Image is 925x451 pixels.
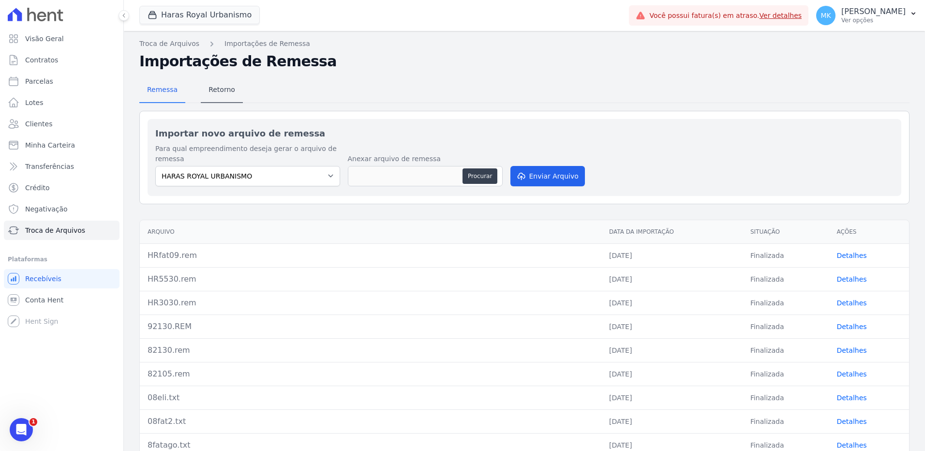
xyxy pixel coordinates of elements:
[25,295,63,305] span: Conta Hent
[821,12,831,19] span: MK
[25,98,44,107] span: Lotes
[155,127,894,140] h2: Importar novo arquivo de remessa
[25,183,50,193] span: Crédito
[836,252,866,259] a: Detalhes
[139,6,260,24] button: Haras Royal Urbanismo
[743,386,829,409] td: Finalizada
[4,290,119,310] a: Conta Hent
[743,409,829,433] td: Finalizada
[743,315,829,338] td: Finalizada
[836,394,866,402] a: Detalhes
[649,11,802,21] span: Você possui fatura(s) em atraso.
[25,204,68,214] span: Negativação
[148,368,594,380] div: 82105.rem
[601,338,743,362] td: [DATE]
[25,76,53,86] span: Parcelas
[4,135,119,155] a: Minha Carteira
[836,346,866,354] a: Detalhes
[743,220,829,244] th: Situação
[25,140,75,150] span: Minha Carteira
[148,345,594,356] div: 82130.rem
[224,39,310,49] a: Importações de Remessa
[462,168,497,184] button: Procurar
[148,416,594,427] div: 08fat2.txt
[4,50,119,70] a: Contratos
[148,250,594,261] div: HRfat09.rem
[139,78,185,103] a: Remessa
[4,72,119,91] a: Parcelas
[4,178,119,197] a: Crédito
[841,16,906,24] p: Ver opções
[148,392,594,404] div: 08eli.txt
[836,299,866,307] a: Detalhes
[743,267,829,291] td: Finalizada
[25,225,85,235] span: Troca de Arquivos
[25,162,74,171] span: Transferências
[836,275,866,283] a: Detalhes
[836,323,866,331] a: Detalhes
[841,7,906,16] p: [PERSON_NAME]
[601,362,743,386] td: [DATE]
[25,34,64,44] span: Visão Geral
[601,386,743,409] td: [DATE]
[601,267,743,291] td: [DATE]
[4,269,119,288] a: Recebíveis
[836,370,866,378] a: Detalhes
[201,78,243,103] a: Retorno
[836,441,866,449] a: Detalhes
[4,157,119,176] a: Transferências
[601,409,743,433] td: [DATE]
[808,2,925,29] button: MK [PERSON_NAME] Ver opções
[10,418,33,441] iframe: Intercom live chat
[760,12,802,19] a: Ver detalhes
[4,114,119,134] a: Clientes
[139,53,910,70] h2: Importações de Remessa
[30,418,37,426] span: 1
[139,39,910,49] nav: Breadcrumb
[743,362,829,386] td: Finalizada
[829,220,909,244] th: Ações
[743,291,829,315] td: Finalizada
[148,321,594,332] div: 92130.REM
[743,243,829,267] td: Finalizada
[140,220,601,244] th: Arquivo
[203,80,241,99] span: Retorno
[148,439,594,451] div: 8fatago.txt
[4,199,119,219] a: Negativação
[510,166,585,186] button: Enviar Arquivo
[148,297,594,309] div: HR3030.rem
[25,55,58,65] span: Contratos
[8,254,116,265] div: Plataformas
[4,29,119,48] a: Visão Geral
[155,144,340,164] label: Para qual empreendimento deseja gerar o arquivo de remessa
[25,119,52,129] span: Clientes
[348,154,503,164] label: Anexar arquivo de remessa
[4,221,119,240] a: Troca de Arquivos
[601,315,743,338] td: [DATE]
[139,78,243,103] nav: Tab selector
[743,338,829,362] td: Finalizada
[601,243,743,267] td: [DATE]
[601,220,743,244] th: Data da Importação
[4,93,119,112] a: Lotes
[148,273,594,285] div: HR5530.rem
[25,274,61,284] span: Recebíveis
[601,291,743,315] td: [DATE]
[141,80,183,99] span: Remessa
[836,418,866,425] a: Detalhes
[139,39,199,49] a: Troca de Arquivos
